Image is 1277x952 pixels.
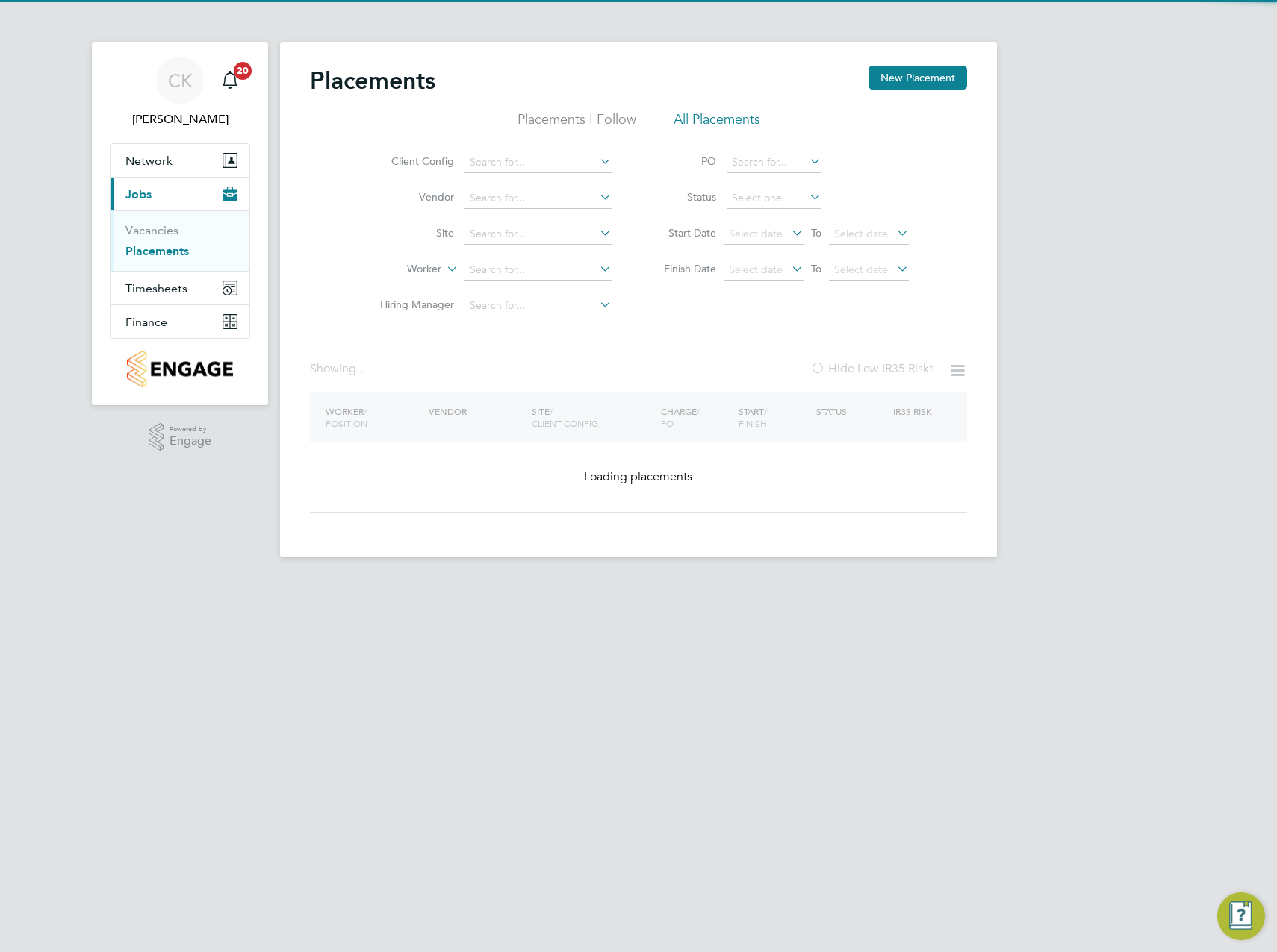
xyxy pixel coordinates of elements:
span: Engage [170,435,211,448]
a: Go to home page [110,351,250,387]
label: Client Config [368,154,454,168]
button: Timesheets [111,272,249,304]
span: Powered by [170,423,211,436]
button: Engage Resource Center [1217,892,1265,940]
button: Network [111,144,249,177]
span: Select date [729,263,783,276]
span: To [807,259,826,278]
img: countryside-properties-logo-retina.png [127,351,232,387]
input: Search for... [464,260,612,281]
span: Network [125,154,173,168]
label: Hiring Manager [368,298,454,311]
nav: Main navigation [92,42,268,405]
label: Vendor [368,190,454,204]
a: Placements [125,244,189,258]
label: Hide Low IR35 Risks [810,361,934,376]
div: Showing [310,361,368,377]
span: Craig Kennedy [110,110,250,128]
label: Worker [355,262,441,277]
span: CK [168,71,193,90]
button: Finance [111,305,249,338]
a: Powered byEngage [149,423,212,451]
div: Jobs [111,210,249,271]
label: Status [649,190,716,204]
span: Finance [125,315,167,329]
span: To [807,223,826,242]
span: ... [356,361,365,376]
li: All Placements [674,110,760,137]
h2: Placements [310,66,435,95]
span: 20 [234,62,252,80]
label: Finish Date [649,262,716,275]
label: Start Date [649,226,716,239]
input: Search for... [727,152,821,173]
a: CK[PERSON_NAME] [110,57,250,128]
input: Search for... [464,188,612,209]
input: Search for... [464,295,612,316]
span: Select date [834,227,888,240]
a: Vacancies [125,223,178,237]
input: Search for... [464,152,612,173]
button: Jobs [111,178,249,210]
span: Timesheets [125,281,187,295]
input: Search for... [464,224,612,245]
a: 20 [215,57,245,104]
span: Select date [834,263,888,276]
span: Select date [729,227,783,240]
input: Select one [727,188,821,209]
label: PO [649,154,716,168]
label: Site [368,226,454,239]
li: Placements I Follow [518,110,636,137]
button: New Placement [869,66,967,90]
span: Jobs [125,187,152,201]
